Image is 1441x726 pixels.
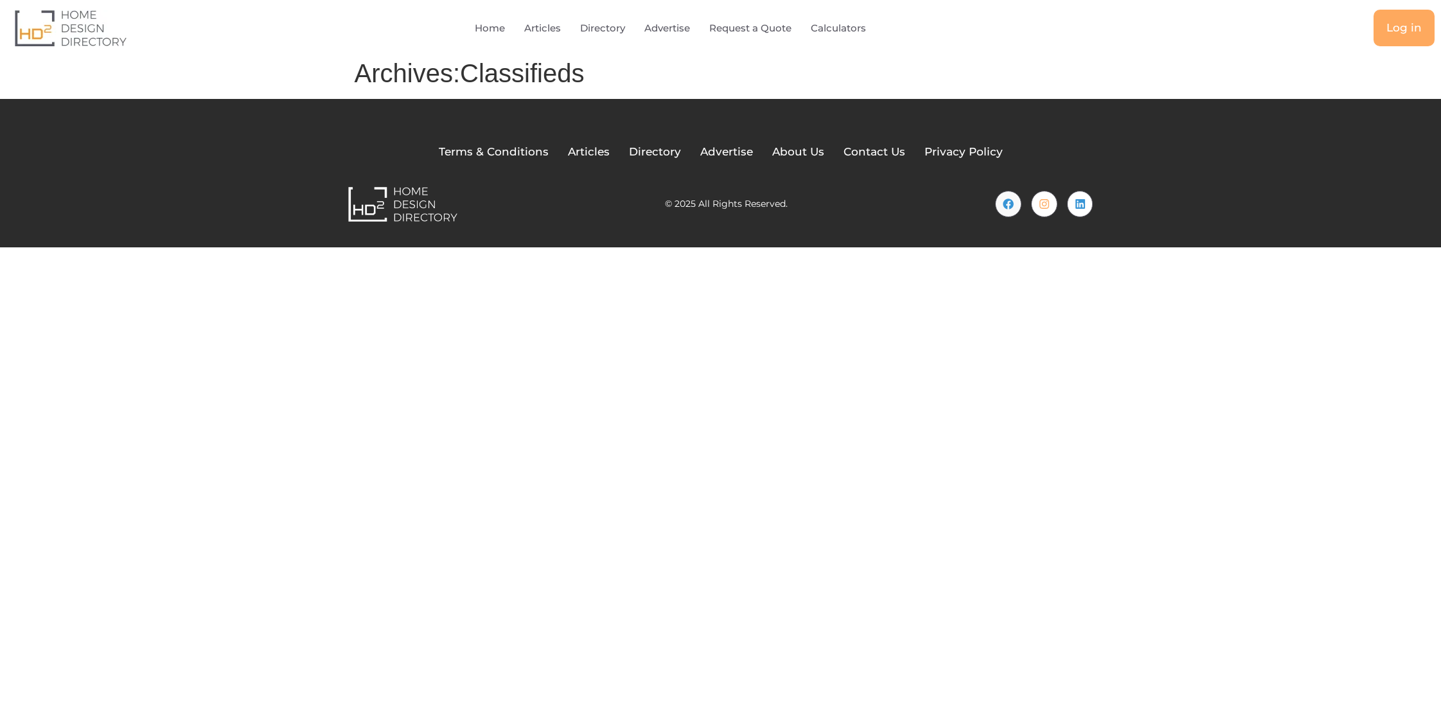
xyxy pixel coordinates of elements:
span: Classifieds [460,59,584,87]
a: Contact Us [844,144,905,161]
a: Request a Quote [709,13,791,43]
a: Advertise [700,144,753,161]
a: Privacy Policy [924,144,1003,161]
a: Directory [580,13,625,43]
a: Home [475,13,505,43]
a: Calculators [811,13,866,43]
a: Directory [629,144,681,161]
a: Terms & Conditions [439,144,549,161]
h1: Archives: [355,58,1087,89]
span: Log in [1386,22,1422,33]
nav: Menu [292,13,1078,43]
a: Articles [568,144,610,161]
h2: © 2025 All Rights Reserved. [665,199,788,208]
a: Articles [524,13,561,43]
a: Advertise [644,13,690,43]
a: About Us [772,144,824,161]
a: Log in [1374,10,1435,46]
